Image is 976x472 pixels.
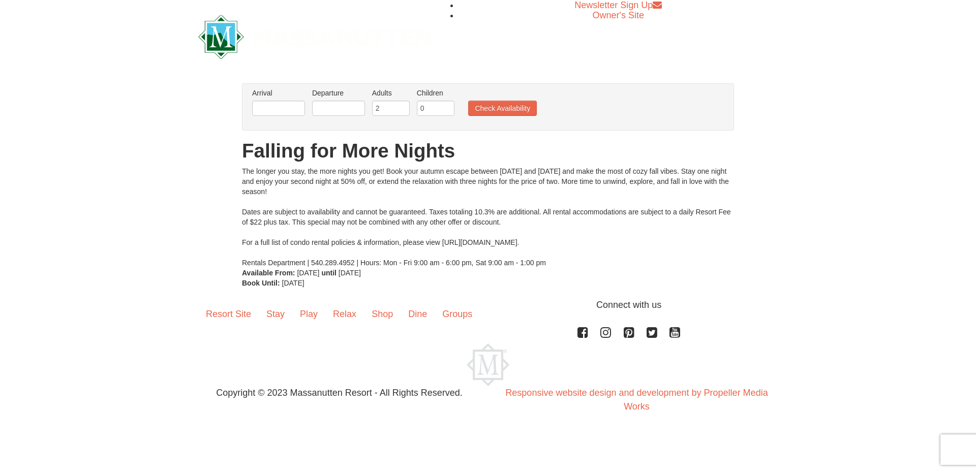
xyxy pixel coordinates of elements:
img: Massanutten Resort Logo [467,343,509,386]
h1: Falling for More Nights [242,141,734,161]
label: Children [417,88,454,98]
a: Shop [364,298,401,330]
div: The longer you stay, the more nights you get! Book your autumn escape between [DATE] and [DATE] a... [242,166,734,268]
a: Dine [401,298,435,330]
p: Connect with us [198,298,778,312]
a: Stay [259,298,292,330]
img: Massanutten Resort Logo [198,15,431,59]
a: Groups [435,298,480,330]
a: Owner's Site [593,10,644,20]
strong: until [321,269,337,277]
p: Copyright © 2023 Massanutten Resort - All Rights Reserved. [191,386,488,400]
a: Relax [325,298,364,330]
span: [DATE] [282,279,304,287]
a: Responsive website design and development by Propeller Media Works [505,388,768,412]
a: Massanutten Resort [198,23,431,47]
strong: Book Until: [242,279,280,287]
a: Resort Site [198,298,259,330]
label: Arrival [252,88,305,98]
label: Adults [372,88,410,98]
button: Check Availability [468,101,537,116]
span: [DATE] [297,269,319,277]
a: Play [292,298,325,330]
label: Departure [312,88,365,98]
strong: Available From: [242,269,295,277]
span: [DATE] [339,269,361,277]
